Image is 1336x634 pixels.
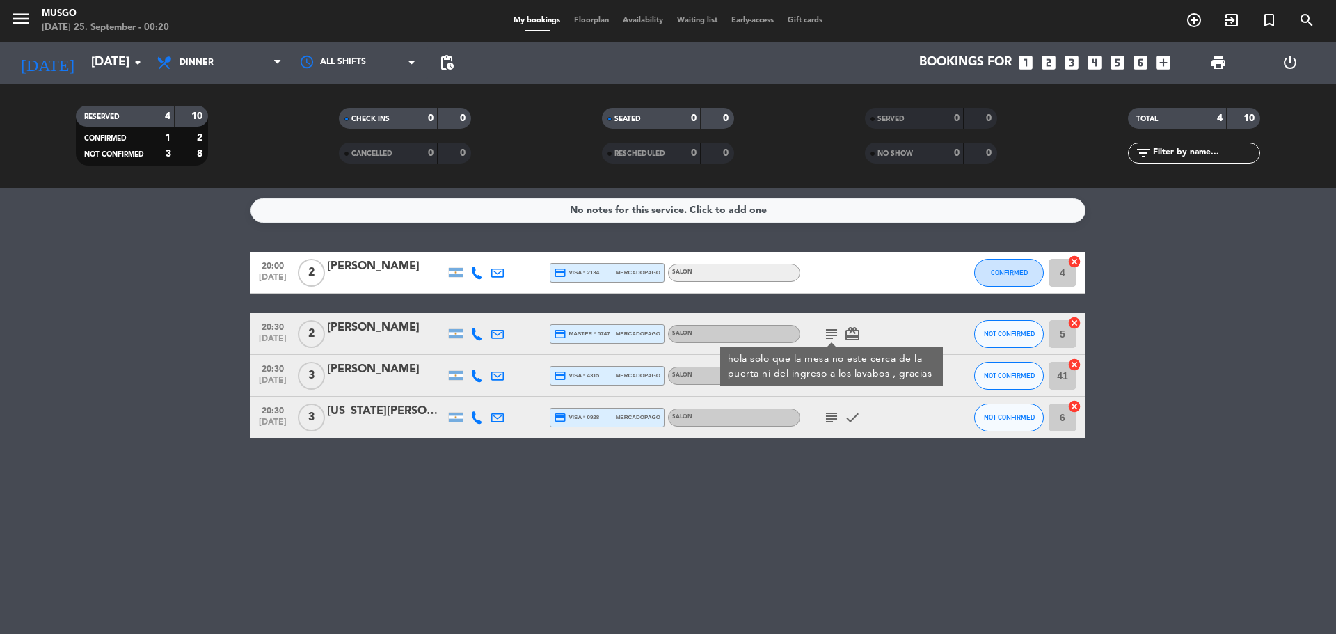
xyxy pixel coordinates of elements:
span: 20:30 [255,360,290,376]
span: mercadopago [616,268,660,277]
i: subject [823,409,840,426]
span: NO SHOW [877,150,913,157]
i: turned_in_not [1261,12,1278,29]
span: Floorplan [567,17,616,24]
span: 2 [298,320,325,348]
span: Waiting list [670,17,724,24]
span: 3 [298,362,325,390]
span: SALON [672,331,692,336]
i: filter_list [1135,145,1152,161]
div: LOG OUT [1254,42,1326,84]
div: [PERSON_NAME] [327,257,445,276]
span: TOTAL [1136,116,1158,122]
span: SALON [672,372,692,378]
span: visa * 2134 [554,267,599,279]
strong: 0 [460,113,468,123]
i: credit_card [554,328,566,340]
strong: 4 [165,111,170,121]
strong: 0 [428,148,434,158]
div: hola solo que la mesa no este cerca de la puerta ni del ingreso a los lavabos , gracias [728,352,936,381]
div: [PERSON_NAME] [327,360,445,379]
i: cancel [1067,399,1081,413]
span: SALON [672,269,692,275]
span: CONFIRMED [84,135,127,142]
span: 20:00 [255,257,290,273]
strong: 0 [460,148,468,158]
span: NOT CONFIRMED [984,330,1035,338]
i: power_settings_new [1282,54,1298,71]
span: CHECK INS [351,116,390,122]
strong: 0 [986,113,994,123]
span: mercadopago [616,413,660,422]
span: NOT CONFIRMED [984,372,1035,379]
span: 3 [298,404,325,431]
i: add_box [1154,54,1172,72]
div: [DATE] 25. September - 00:20 [42,21,169,35]
strong: 10 [191,111,205,121]
span: 20:30 [255,402,290,418]
span: Early-access [724,17,781,24]
i: cancel [1067,358,1081,372]
i: [DATE] [10,47,84,78]
i: looks_3 [1063,54,1081,72]
span: Dinner [180,58,214,68]
i: looks_6 [1131,54,1150,72]
strong: 0 [986,148,994,158]
span: master * 5747 [554,328,610,340]
button: NOT CONFIRMED [974,320,1044,348]
i: credit_card [554,370,566,382]
span: Availability [616,17,670,24]
i: credit_card [554,267,566,279]
strong: 8 [197,149,205,159]
span: visa * 4315 [554,370,599,382]
span: SALON [672,414,692,420]
button: NOT CONFIRMED [974,362,1044,390]
strong: 0 [954,148,960,158]
i: looks_one [1017,54,1035,72]
span: mercadopago [616,371,660,380]
strong: 2 [197,133,205,143]
i: menu [10,8,31,29]
i: arrow_drop_down [129,54,146,71]
span: Bookings for [919,56,1012,70]
span: [DATE] [255,273,290,289]
strong: 0 [691,148,697,158]
span: 2 [298,259,325,287]
i: looks_4 [1085,54,1104,72]
span: RESERVED [84,113,120,120]
strong: 0 [691,113,697,123]
strong: 10 [1243,113,1257,123]
strong: 0 [954,113,960,123]
i: credit_card [554,411,566,424]
span: SERVED [877,116,905,122]
i: looks_5 [1108,54,1127,72]
strong: 3 [166,149,171,159]
i: search [1298,12,1315,29]
i: exit_to_app [1223,12,1240,29]
span: [DATE] [255,376,290,392]
span: mercadopago [616,329,660,338]
button: NOT CONFIRMED [974,404,1044,431]
span: visa * 0928 [554,411,599,424]
i: looks_two [1040,54,1058,72]
span: CANCELLED [351,150,392,157]
span: My bookings [507,17,567,24]
span: CONFIRMED [991,269,1028,276]
span: NOT CONFIRMED [84,151,144,158]
span: NOT CONFIRMED [984,413,1035,421]
strong: 4 [1217,113,1223,123]
i: cancel [1067,255,1081,269]
span: [DATE] [255,334,290,350]
i: add_circle_outline [1186,12,1202,29]
div: Musgo [42,7,169,21]
i: check [844,409,861,426]
span: RESCHEDULED [614,150,665,157]
span: print [1210,54,1227,71]
i: subject [823,326,840,342]
span: pending_actions [438,54,455,71]
div: [PERSON_NAME] [327,319,445,337]
button: menu [10,8,31,34]
input: Filter by name... [1152,145,1259,161]
i: card_giftcard [844,326,861,342]
strong: 0 [723,113,731,123]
